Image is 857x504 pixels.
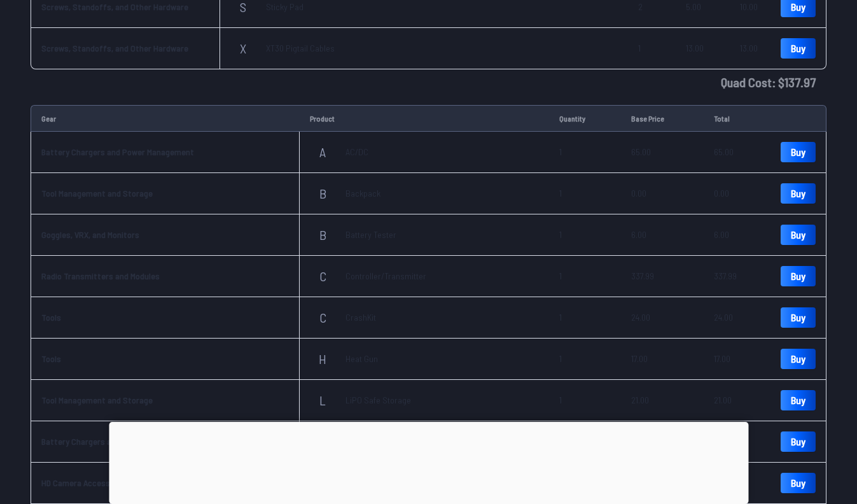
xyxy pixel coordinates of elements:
td: 65.00 [704,132,770,173]
td: Quantity [549,105,621,132]
a: Buy [781,473,816,493]
td: 337.99 [621,256,704,297]
a: Buy [781,349,816,369]
span: CrashKit [345,311,376,324]
span: Radio Transmitters and Modules [41,270,160,281]
span: Tools [41,353,61,364]
span: AC/DC [345,146,368,158]
span: B [319,187,326,200]
td: 21.00 [704,380,770,421]
a: Buy [781,266,816,286]
td: 21.00 [621,380,704,421]
td: 6.00 [704,214,770,256]
a: Buy [781,307,816,328]
td: 24.00 [621,297,704,339]
td: 13.00 [730,28,770,69]
span: Goggles, VRX, and Monitors [41,229,139,240]
span: Battery Chargers and Power Management [41,436,194,447]
td: 13.00 [676,28,730,69]
a: Buy [781,38,816,59]
td: Product [300,105,549,132]
a: Buy [781,225,816,245]
td: 24.00 [704,297,770,339]
a: Buy [781,183,816,204]
span: LiPO Safe Storage [345,394,411,407]
span: 1 [559,188,562,199]
td: 0.00 [704,173,770,214]
td: 65.00 [621,132,704,173]
span: C [319,311,326,324]
span: 1 [559,270,562,281]
td: 17.00 [704,339,770,380]
span: Tool Management and Storage [41,188,153,199]
span: 1 [559,312,562,323]
td: 17.00 [621,339,704,380]
td: Quad Cost : $ 137.97 [31,69,826,95]
span: 1 [559,353,562,364]
a: Buy [781,390,816,410]
td: Gear [31,105,300,132]
span: S [240,1,246,13]
td: 6.00 [621,214,704,256]
span: Sticky Pad [266,1,303,13]
iframe: Advertisement [109,422,748,501]
span: Tools [41,312,61,323]
span: 1 [559,395,562,405]
td: Total [704,105,770,132]
span: Controller/Transmitter [345,270,426,283]
span: 1 [559,229,562,240]
span: 1 [559,146,562,157]
span: X [240,42,246,55]
span: B [319,228,326,241]
td: 90.00 [704,421,770,463]
span: HD Camera Accessories [41,477,129,488]
a: Buy [781,142,816,162]
a: Buy [781,431,816,452]
td: Base Price [621,105,704,132]
span: XT30 Pigtail Cables [266,42,335,55]
td: 0.00 [621,173,704,214]
span: A [319,146,326,158]
span: Tool Management and Storage [41,395,153,405]
span: 1 [638,43,641,53]
span: Battery Chargers and Power Management [41,146,194,157]
span: Battery Tester [345,228,396,241]
span: Backpack [345,187,380,200]
span: H [319,353,326,365]
span: 2 [638,1,643,12]
td: 337.99 [704,256,770,297]
td: 90.00 [621,421,704,463]
span: Screws, Standoffs, and Other Hardware [41,1,188,12]
span: L [319,394,326,407]
span: Heat Gun [345,353,378,365]
span: C [319,270,326,283]
span: Screws, Standoffs, and Other Hardware [41,43,188,53]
